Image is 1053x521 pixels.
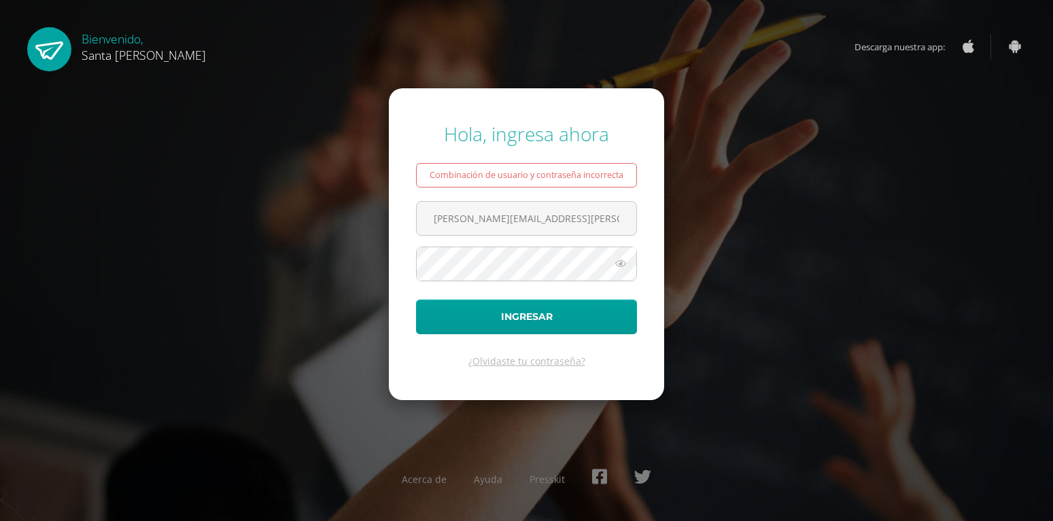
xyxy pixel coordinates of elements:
[468,355,585,367] a: ¿Olvidaste tu contraseña?
[416,300,637,334] button: Ingresar
[474,473,502,486] a: Ayuda
[82,47,206,63] span: Santa [PERSON_NAME]
[416,121,637,147] div: Hola, ingresa ahora
[855,34,959,60] span: Descarga nuestra app:
[82,27,206,63] div: Bienvenido,
[530,473,565,486] a: Presskit
[417,202,636,235] input: Correo electrónico o usuario
[402,473,447,486] a: Acerca de
[416,163,637,187] div: Combinación de usuario y contraseña incorrecta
